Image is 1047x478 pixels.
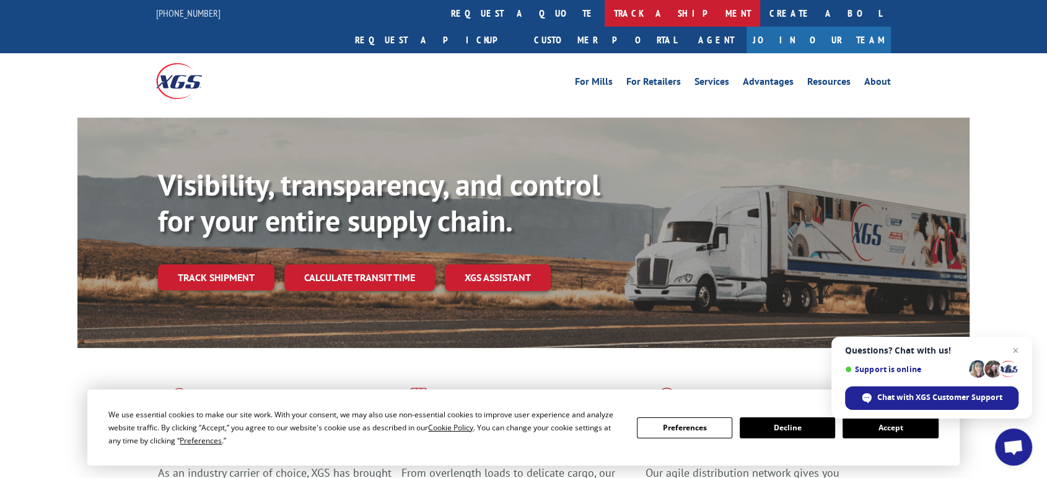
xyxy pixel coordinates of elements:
[346,27,525,53] a: Request a pickup
[445,264,551,291] a: XGS ASSISTANT
[87,389,960,466] div: Cookie Consent Prompt
[575,77,613,90] a: For Mills
[995,428,1032,466] div: Open chat
[694,77,729,90] a: Services
[740,417,835,438] button: Decline
[845,386,1019,410] div: Chat with XGS Customer Support
[686,27,747,53] a: Agent
[807,77,851,90] a: Resources
[845,345,1019,355] span: Questions? Chat with us!
[156,7,221,19] a: [PHONE_NUMBER]
[877,392,1002,403] span: Chat with XGS Customer Support
[843,417,938,438] button: Accept
[108,408,621,447] div: We use essential cookies to make our site work. With your consent, we may also use non-essential ...
[158,388,196,420] img: xgs-icon-total-supply-chain-intelligence-red
[637,417,732,438] button: Preferences
[646,388,688,420] img: xgs-icon-flagship-distribution-model-red
[864,77,891,90] a: About
[743,77,794,90] a: Advantages
[158,264,274,290] a: Track shipment
[1008,343,1023,358] span: Close chat
[845,365,965,374] span: Support is online
[158,165,600,240] b: Visibility, transparency, and control for your entire supply chain.
[525,27,686,53] a: Customer Portal
[401,388,431,420] img: xgs-icon-focused-on-flooring-red
[428,422,473,433] span: Cookie Policy
[284,264,435,291] a: Calculate transit time
[626,77,681,90] a: For Retailers
[747,27,891,53] a: Join Our Team
[180,435,222,446] span: Preferences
